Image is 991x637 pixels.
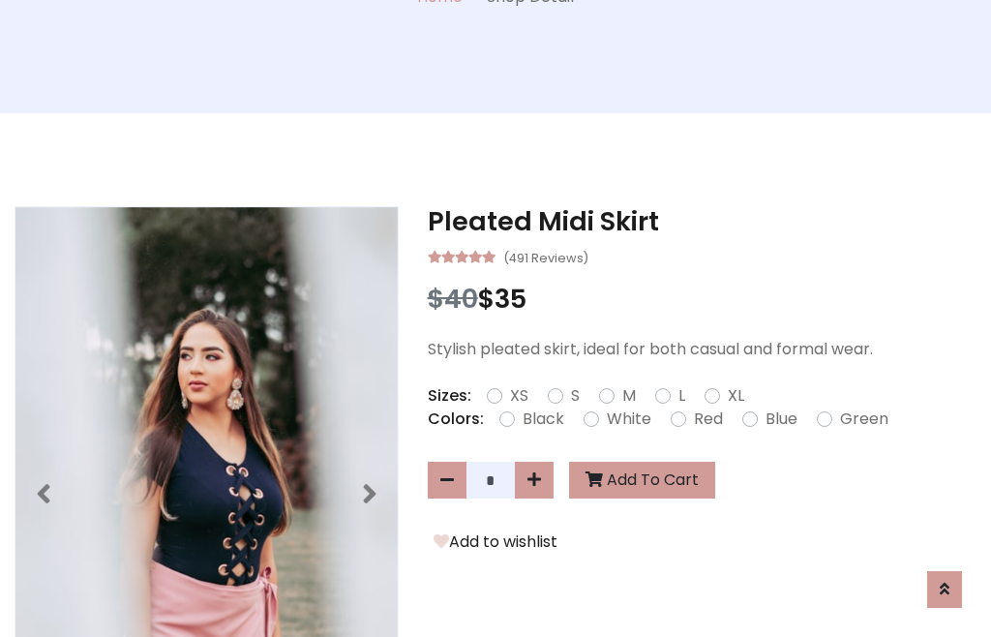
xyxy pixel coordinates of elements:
[428,530,563,555] button: Add to wishlist
[428,338,976,361] p: Stylish pleated skirt, ideal for both casual and formal wear.
[510,384,528,408] label: XS
[571,384,580,408] label: S
[766,408,797,431] label: Blue
[569,462,715,499] button: Add To Cart
[428,281,478,317] span: $40
[694,408,723,431] label: Red
[607,408,651,431] label: White
[428,408,484,431] p: Colors:
[428,384,471,408] p: Sizes:
[503,245,588,268] small: (491 Reviews)
[678,384,685,408] label: L
[428,206,976,237] h3: Pleated Midi Skirt
[428,284,976,315] h3: $
[622,384,636,408] label: M
[840,408,888,431] label: Green
[523,408,564,431] label: Black
[728,384,744,408] label: XL
[495,281,526,317] span: 35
